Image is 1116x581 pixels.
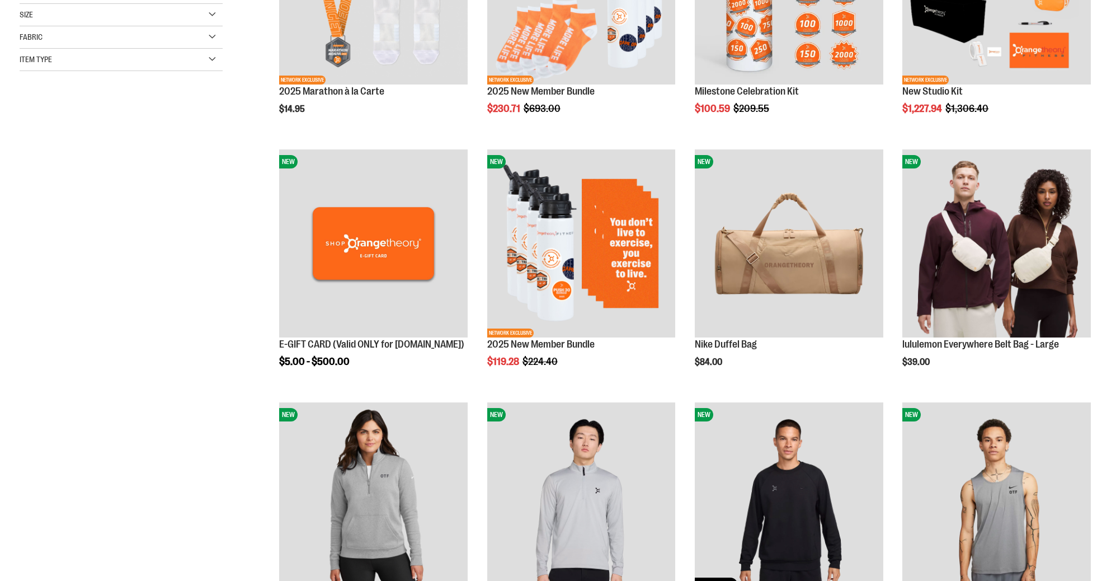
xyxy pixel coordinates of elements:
[902,357,931,367] span: $39.00
[902,103,944,114] span: $1,227.94
[695,408,713,421] span: NEW
[902,155,921,168] span: NEW
[487,103,522,114] span: $230.71
[695,149,883,338] img: Nike Duffel Bag
[487,149,676,340] a: 2025 New Member BundleNEWNETWORK EXCLUSIVE
[279,339,464,350] a: E-GIFT CARD (Valid ONLY for [DOMAIN_NAME])
[487,149,676,338] img: 2025 New Member Bundle
[487,356,521,367] span: $119.28
[279,149,468,340] a: E-GIFT CARD (Valid ONLY for ShopOrangetheory.com)NEW
[695,86,799,97] a: Milestone Celebration Kit
[522,356,559,367] span: $224.40
[487,329,534,338] span: NETWORK EXCLUSIVE
[902,76,949,85] span: NETWORK EXCLUSIVE
[695,103,732,114] span: $100.59
[279,104,307,114] span: $14.95
[902,149,1091,340] a: lululemon Everywhere Belt Bag - LargeNEW
[279,76,326,85] span: NETWORK EXCLUSIVE
[902,86,963,97] a: New Studio Kit
[279,86,384,97] a: 2025 Marathon à la Carte
[524,103,562,114] span: $693.00
[279,155,298,168] span: NEW
[487,155,506,168] span: NEW
[902,408,921,421] span: NEW
[482,144,681,396] div: product
[695,155,713,168] span: NEW
[487,339,595,350] a: 2025 New Member Bundle
[20,32,43,41] span: Fabric
[689,144,889,396] div: product
[902,149,1091,338] img: lululemon Everywhere Belt Bag - Large
[20,55,52,64] span: Item Type
[274,144,473,396] div: product
[279,149,468,338] img: E-GIFT CARD (Valid ONLY for ShopOrangetheory.com)
[487,408,506,421] span: NEW
[20,10,33,19] span: Size
[279,408,298,421] span: NEW
[945,103,990,114] span: $1,306.40
[279,356,350,367] span: $5.00 - $500.00
[487,86,595,97] a: 2025 New Member Bundle
[487,76,534,85] span: NETWORK EXCLUSIVE
[695,339,757,350] a: Nike Duffel Bag
[902,339,1059,350] a: lululemon Everywhere Belt Bag - Large
[897,144,1096,396] div: product
[695,357,724,367] span: $84.00
[695,149,883,340] a: Nike Duffel BagNEW
[733,103,771,114] span: $209.55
